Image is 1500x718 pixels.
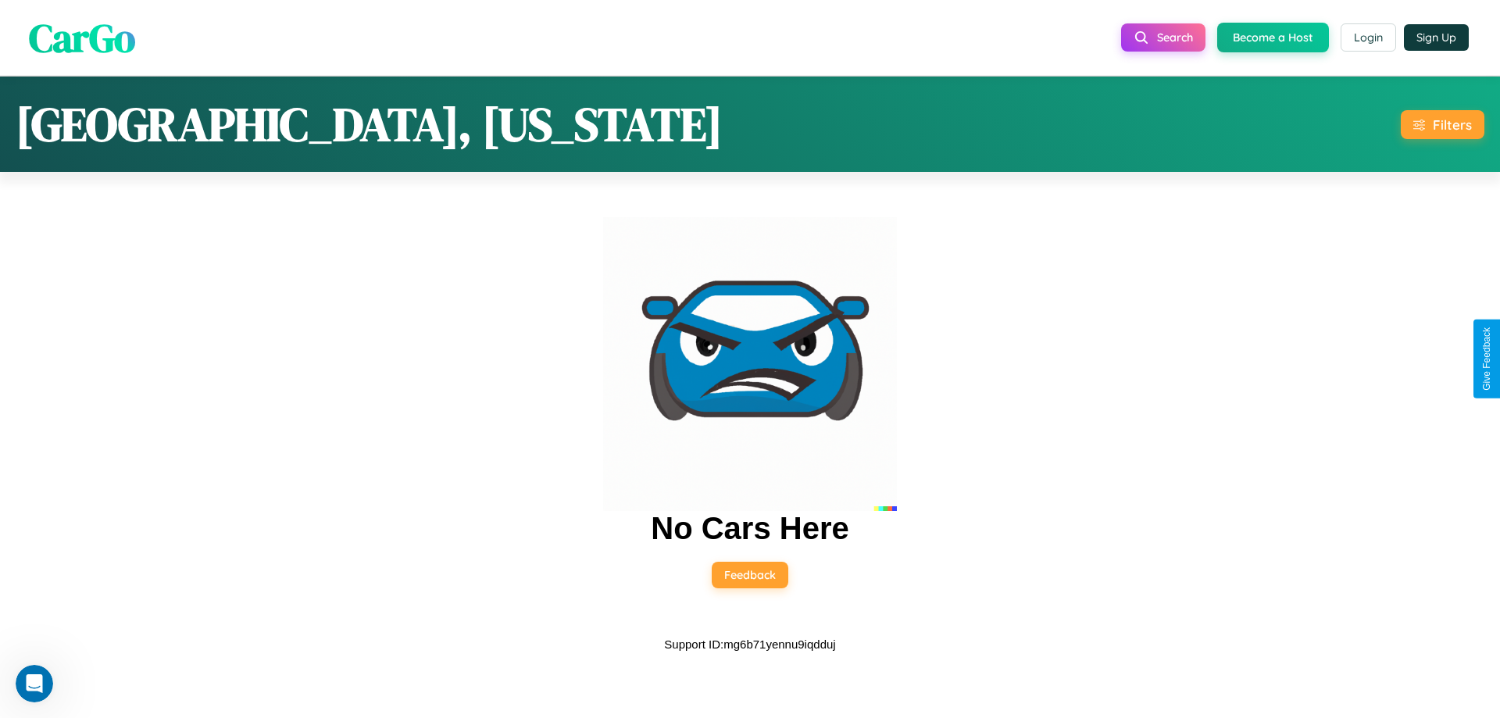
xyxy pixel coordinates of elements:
div: Filters [1433,116,1472,133]
button: Login [1341,23,1396,52]
span: CarGo [29,10,135,64]
span: Search [1157,30,1193,45]
button: Filters [1401,110,1484,139]
h1: [GEOGRAPHIC_DATA], [US_STATE] [16,92,723,156]
div: Give Feedback [1481,327,1492,391]
button: Search [1121,23,1205,52]
button: Sign Up [1404,24,1469,51]
button: Become a Host [1217,23,1329,52]
img: car [603,217,897,511]
button: Feedback [712,562,788,588]
iframe: Intercom live chat [16,665,53,702]
h2: No Cars Here [651,511,848,546]
p: Support ID: mg6b71yennu9iqdduj [664,634,835,655]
